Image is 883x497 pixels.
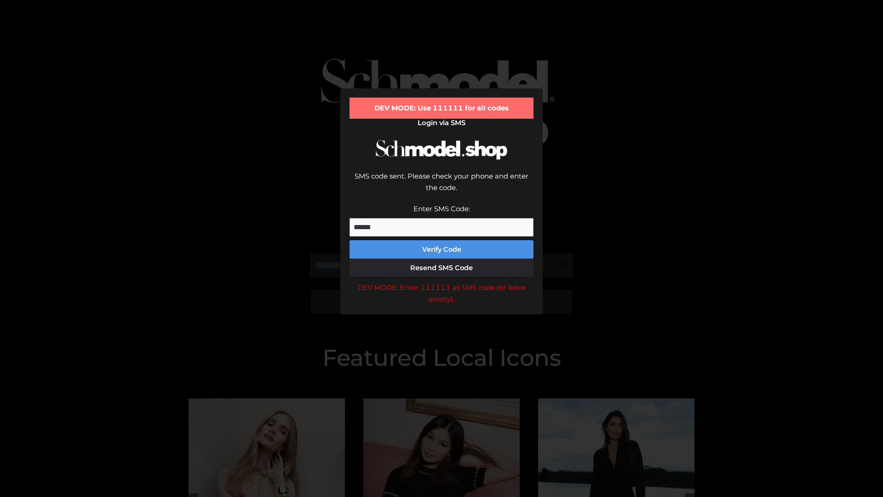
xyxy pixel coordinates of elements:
button: Resend SMS Code [350,259,533,277]
div: DEV MODE: Use 111111 for all codes [350,98,533,119]
div: DEV MODE: Enter 111111 as SMS code (or leave empty). [350,282,533,305]
h2: Login via SMS [350,119,533,127]
label: Enter SMS Code: [413,204,470,213]
img: Schmodel Logo [373,132,510,168]
button: Verify Code [350,240,533,259]
div: SMS code sent. Please check your phone and enter the code. [350,170,533,203]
